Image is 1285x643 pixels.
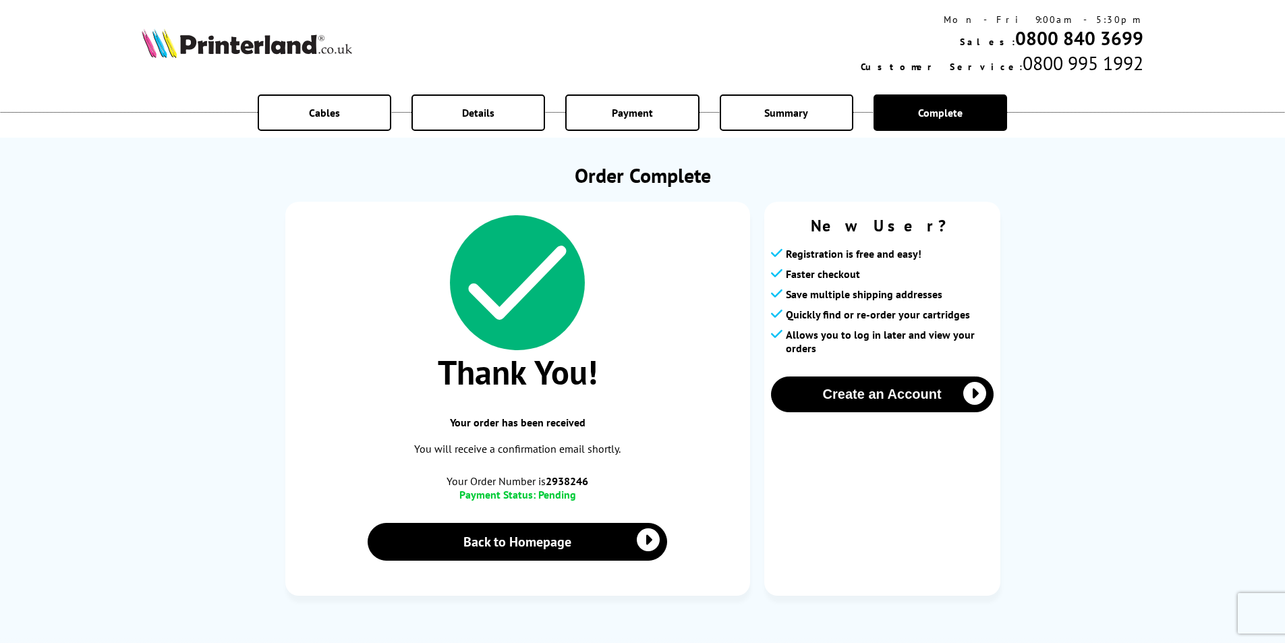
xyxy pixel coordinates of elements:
span: Summary [764,106,808,119]
p: You will receive a confirmation email shortly. [299,440,737,458]
h1: Order Complete [285,162,1000,188]
span: New User? [771,215,994,236]
span: Allows you to log in later and view your orders [786,328,994,355]
span: Pending [538,488,576,501]
button: Create an Account [771,376,994,412]
span: Complete [918,106,963,119]
span: Payment [612,106,653,119]
span: Customer Service: [861,61,1023,73]
span: Registration is free and easy! [786,247,921,260]
span: Sales: [960,36,1015,48]
span: 0800 995 1992 [1023,51,1143,76]
span: Quickly find or re-order your cartridges [786,308,970,321]
span: Your order has been received [299,416,737,429]
div: Mon - Fri 9:00am - 5:30pm [861,13,1143,26]
span: Payment Status: [459,488,536,501]
span: Save multiple shipping addresses [786,287,942,301]
span: Thank You! [299,350,737,394]
span: Faster checkout [786,267,860,281]
span: Cables [309,106,340,119]
span: Details [462,106,494,119]
a: 0800 840 3699 [1015,26,1143,51]
span: Your Order Number is [299,474,737,488]
img: Printerland Logo [142,28,352,58]
b: 2938246 [546,474,588,488]
a: Back to Homepage [368,523,668,561]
